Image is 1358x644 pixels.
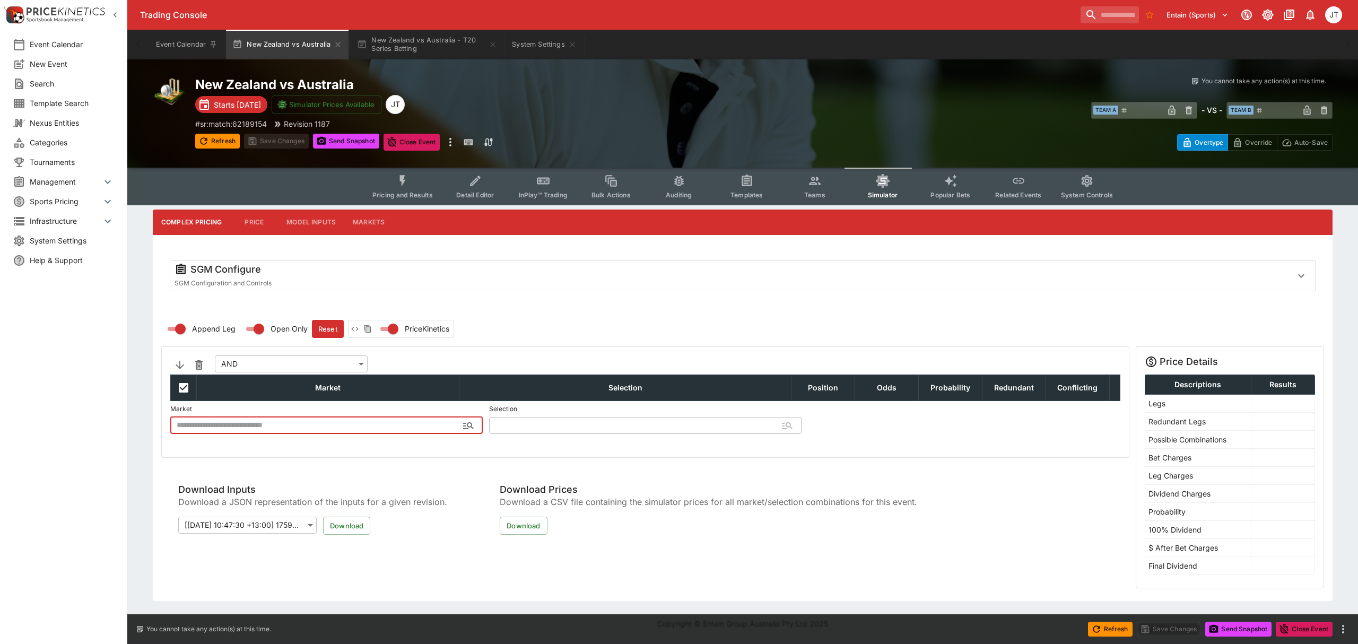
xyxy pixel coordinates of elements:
[1145,448,1251,466] td: Bet Charges
[30,137,114,148] span: Categories
[1251,375,1315,394] th: Results
[995,191,1041,199] span: Related Events
[930,191,970,199] span: Popular Bets
[30,117,114,128] span: Nexus Entities
[1229,106,1253,115] span: Team B
[459,416,478,435] button: Open
[1145,556,1251,575] td: Final Dividend
[666,191,692,199] span: Auditing
[195,134,240,149] button: Refresh
[500,483,917,495] span: Download Prices
[1301,5,1320,24] button: Notifications
[500,495,917,508] span: Download a CSV file containing the simulator prices for all market/selection combinations for thi...
[175,279,272,287] span: SGM Configuration and Controls
[791,375,855,401] th: Position
[1177,134,1228,151] button: Overtype
[195,76,764,93] h2: Copy To Clipboard
[153,76,187,110] img: cricket.png
[30,215,101,227] span: Infrastructure
[1322,3,1345,27] button: Joshua Thomson
[284,118,330,129] p: Revision 1187
[30,156,114,168] span: Tournaments
[1245,137,1272,148] p: Override
[1046,375,1109,401] th: Conflicting
[215,355,368,372] div: AND
[372,191,433,199] span: Pricing and Results
[1145,394,1251,412] td: Legs
[30,176,101,187] span: Management
[313,134,379,149] button: Send Snapshot
[1202,76,1326,86] p: You cannot take any action(s) at this time.
[1145,412,1251,430] td: Redundant Legs
[500,517,547,535] button: Download
[197,375,459,401] th: Market
[30,78,114,89] span: Search
[456,191,494,199] span: Detail Editor
[1088,622,1133,637] button: Refresh
[178,483,462,495] span: Download Inputs
[323,517,370,535] button: Download
[489,401,802,417] label: Selection
[278,210,344,235] button: Model Inputs
[30,98,114,109] span: Template Search
[1061,191,1113,199] span: System Controls
[153,210,230,235] button: Complex Pricing
[1145,430,1251,448] td: Possible Combinations
[918,375,982,401] th: Probability
[272,95,381,114] button: Simulator Prices Available
[868,191,898,199] span: Simulator
[1145,538,1251,556] td: $ After Bet Charges
[1145,466,1251,484] td: Leg Charges
[30,255,114,266] span: Help & Support
[30,58,114,69] span: New Event
[1195,137,1223,148] p: Overtype
[195,118,267,129] p: Copy To Clipboard
[1205,622,1272,637] button: Send Snapshot
[351,30,503,59] button: New Zealand vs Australia - T20 Series Betting
[591,191,631,199] span: Bulk Actions
[1145,520,1251,538] td: 100% Dividend
[271,323,308,334] span: Open Only
[226,30,349,59] button: New Zealand vs Australia
[1145,375,1251,394] th: Descriptions
[30,235,114,246] span: System Settings
[855,375,918,401] th: Odds
[1237,5,1256,24] button: Connected to PK
[1160,6,1235,23] button: Select Tenant
[30,196,101,207] span: Sports Pricing
[1325,6,1342,23] div: Joshua Thomson
[361,323,374,335] button: Copy payload to clipboard
[1228,134,1277,151] button: Override
[1093,106,1118,115] span: Team A
[175,263,1283,276] div: SGM Configure
[1276,622,1333,637] button: Close Event
[192,323,236,334] span: Append Leg
[27,7,105,15] img: PriceKinetics
[386,95,405,114] div: Joshua Thomson
[146,624,271,634] p: You cannot take any action(s) at this time.
[170,401,483,417] label: Market
[27,18,84,22] img: Sportsbook Management
[384,134,440,151] button: Close Event
[459,375,791,401] th: Selection
[140,10,1076,21] div: Trading Console
[214,99,261,110] p: Starts [DATE]
[1279,5,1299,24] button: Documentation
[444,134,457,151] button: more
[1145,484,1251,502] td: Dividend Charges
[1177,134,1333,151] div: Start From
[344,210,393,235] button: Markets
[1145,502,1251,520] td: Probability
[506,30,582,59] button: System Settings
[3,4,24,25] img: PriceKinetics Logo
[1202,105,1222,116] h6: - VS -
[230,210,278,235] button: Price
[405,323,449,334] span: PriceKinetics
[1294,137,1328,148] p: Auto-Save
[178,517,317,534] div: [[DATE] 10:47:30 +13:00] 1759355250266683582 (Latest)
[178,495,462,508] span: Download a JSON representation of the inputs for a given revision.
[1081,6,1139,23] input: search
[312,320,344,338] button: Reset
[150,30,224,59] button: Event Calendar
[1258,5,1277,24] button: Toggle light/dark mode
